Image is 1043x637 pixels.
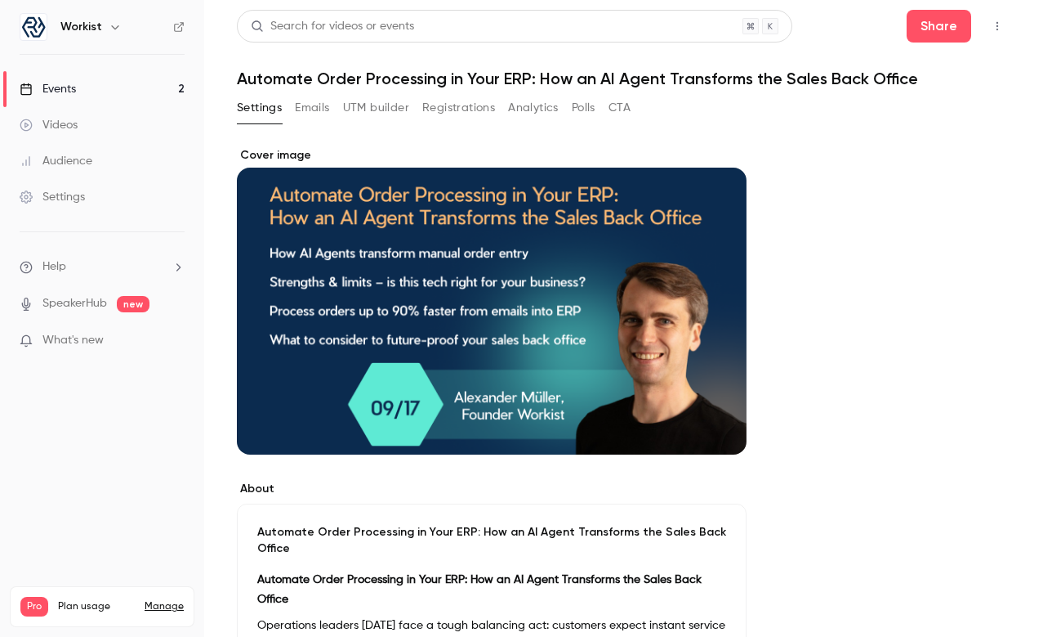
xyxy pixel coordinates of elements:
button: Registrations [422,95,495,121]
button: Polls [572,95,595,121]
button: Settings [237,95,282,121]
button: CTA [608,95,631,121]
button: UTM builder [343,95,409,121]
span: new [117,296,149,312]
h6: Workist [60,19,102,35]
a: SpeakerHub [42,295,107,312]
span: Pro [20,597,48,617]
h1: Automate Order Processing in Your ERP: How an AI Agent Transforms the Sales Back Office [237,69,1010,88]
button: Analytics [508,95,559,121]
div: Audience [20,153,92,169]
button: Emails [295,95,329,121]
a: Manage [145,600,184,613]
span: What's new [42,332,104,349]
div: Search for videos or events [251,18,414,35]
img: Workist [20,14,47,40]
li: help-dropdown-opener [20,258,185,276]
section: Cover image [237,147,747,455]
p: Automate Order Processing in Your ERP: How an AI Agent Transforms the Sales Back Office [257,524,726,557]
div: Events [20,81,76,97]
button: Share [907,10,971,43]
span: Plan usage [58,600,135,613]
div: Settings [20,189,85,205]
span: Help [42,258,66,276]
label: Cover image [237,147,747,164]
div: Videos [20,117,78,133]
strong: Automate Order Processing in Your ERP: How an AI Agent Transforms the Sales Back Office [257,574,702,605]
iframe: Noticeable Trigger [165,334,185,348]
label: About [237,481,747,497]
